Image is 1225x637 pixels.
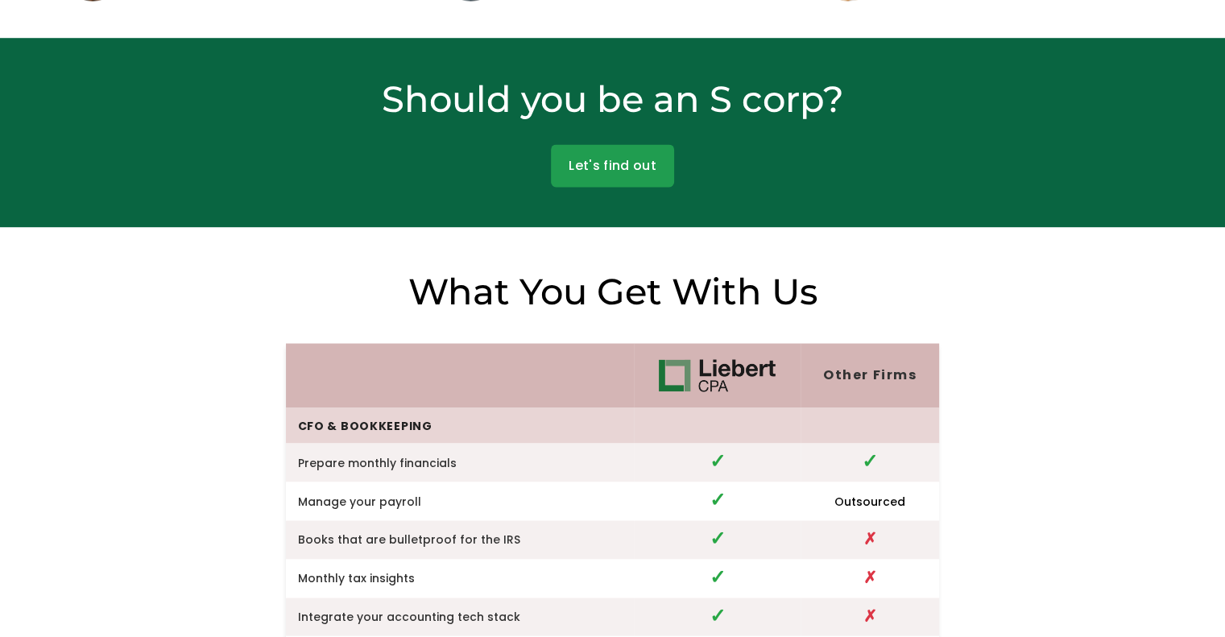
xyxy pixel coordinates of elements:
[286,407,635,444] td: CFO & Bookkeeping
[801,482,939,520] td: Outsourced
[863,527,877,549] span: ✗
[286,76,940,122] h2: Should you be an S corp?
[710,447,726,474] span: ✓
[286,520,635,559] td: Books that are bulletproof for the IRS
[286,443,635,482] td: Prepare monthly financials
[710,563,726,589] span: ✓
[710,524,726,551] span: ✓
[863,604,877,627] span: ✗
[801,343,939,407] th: Other Firms
[286,482,635,520] td: Manage your payroll
[659,359,776,391] img: Liebert CPA
[551,144,674,188] a: Let's find out
[710,486,726,512] span: ✓
[286,598,635,636] td: Integrate your accounting tech stack
[863,565,877,588] span: ✗
[286,267,940,314] h2: What You Get With Us
[862,447,878,474] span: ✓
[286,559,635,598] td: Monthly tax insights
[710,602,726,628] span: ✓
